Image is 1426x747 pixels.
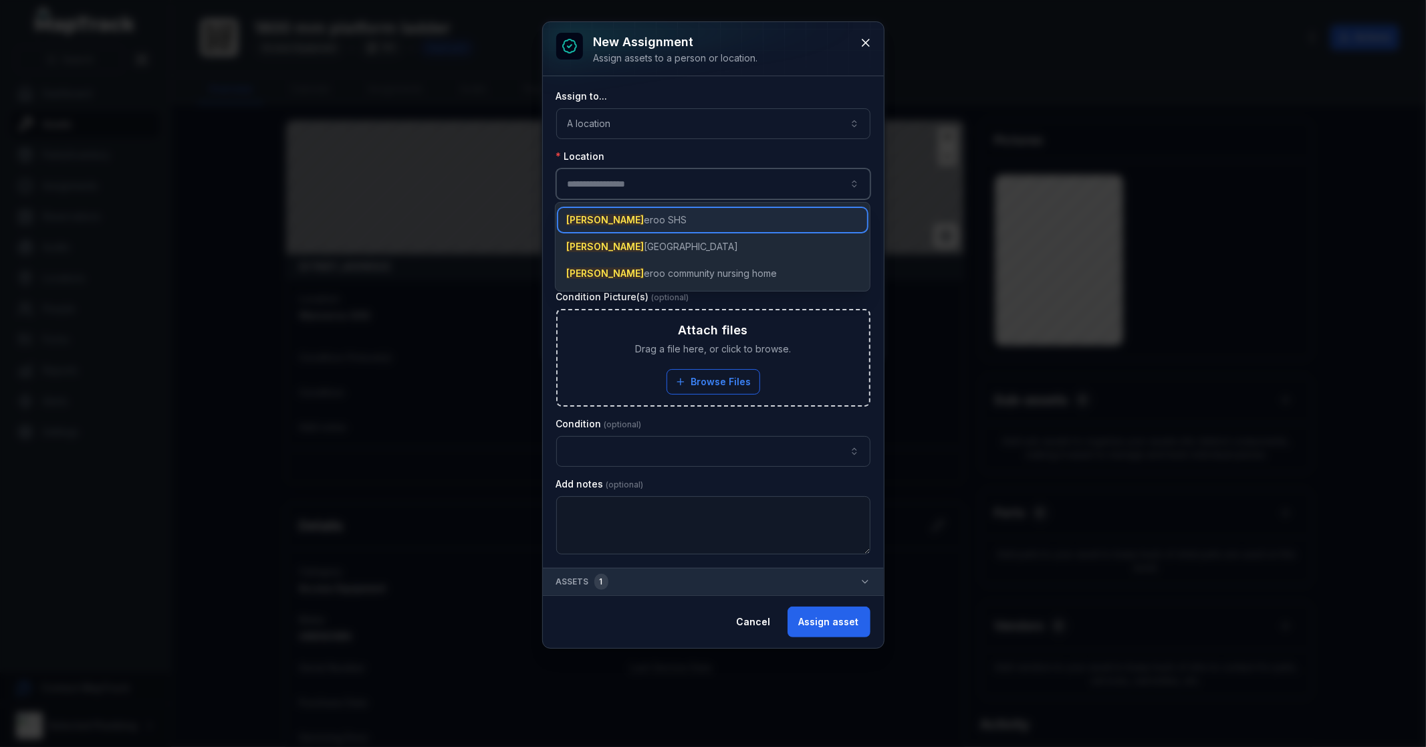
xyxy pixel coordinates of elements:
span: eroo SHS [566,213,687,227]
button: Browse Files [667,369,760,395]
label: Location [556,150,605,163]
span: Assets [556,574,608,590]
label: Condition [556,417,642,431]
h3: Attach files [679,321,748,340]
div: 1 [594,574,608,590]
label: Assign to... [556,90,608,103]
span: [PERSON_NAME] [566,214,644,225]
button: Assets1 [543,568,884,595]
label: Add notes [556,477,644,491]
span: Drag a file here, or click to browse. [635,342,791,356]
h3: New assignment [594,33,758,51]
span: [PERSON_NAME] [566,268,644,279]
label: Condition Picture(s) [556,290,689,304]
button: Assign asset [788,607,870,637]
span: [PERSON_NAME] [566,241,644,252]
button: A location [556,108,870,139]
span: eroo community nursing home [566,267,777,280]
button: Cancel [725,607,782,637]
span: [GEOGRAPHIC_DATA] [566,240,738,253]
div: Assign assets to a person or location. [594,51,758,65]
